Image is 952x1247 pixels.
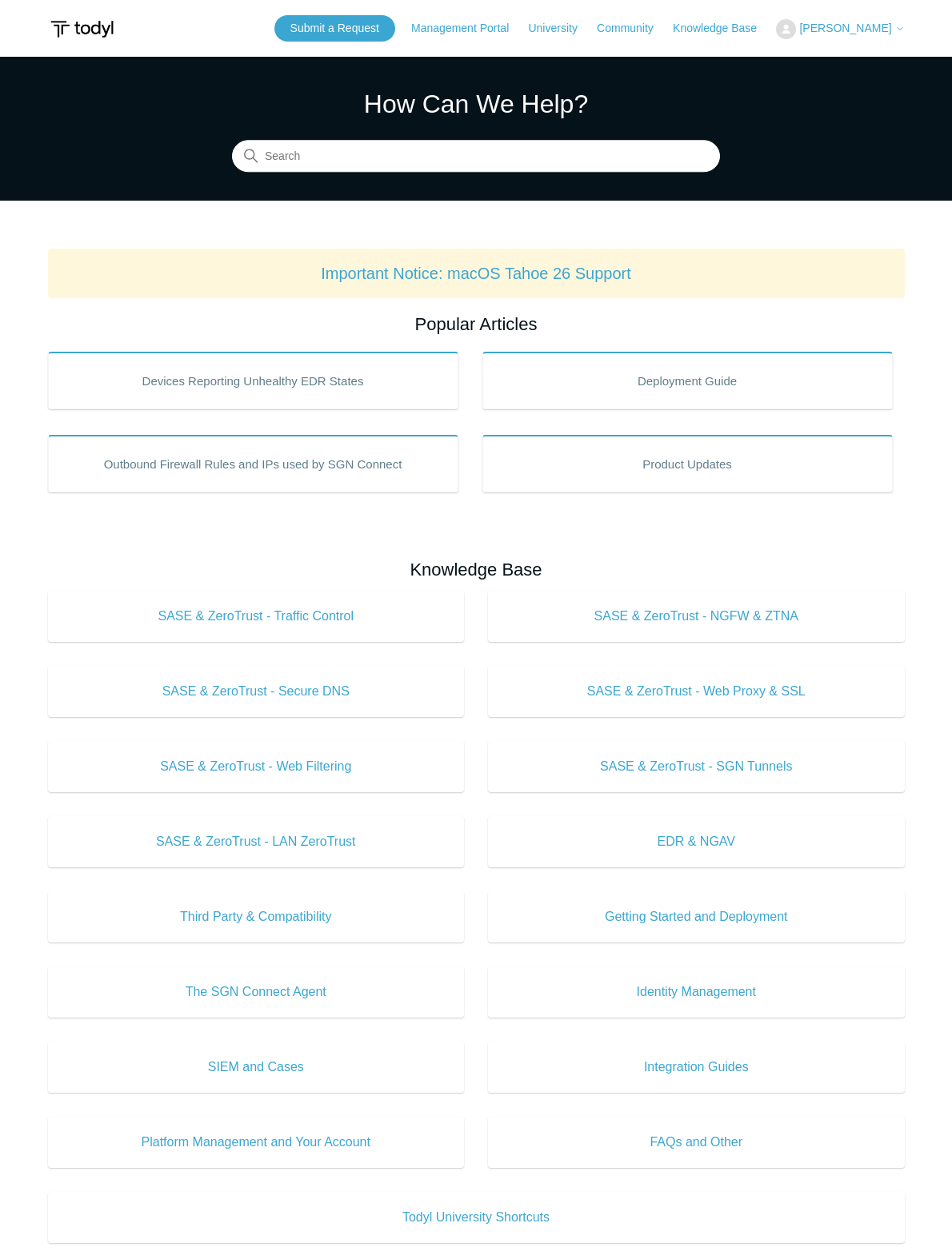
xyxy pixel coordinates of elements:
[48,816,465,867] a: SASE & ZeroTrust - LAN ZeroTrust
[528,20,593,37] a: University
[488,816,905,867] a: EDR & NGAV
[72,757,441,776] span: SASE & ZeroTrust - Web Filtering
[488,1042,905,1093] a: Integration Guides
[72,607,441,626] span: SASE & ZeroTrust - Traffic Control
[673,20,773,37] a: Knowledge Base
[72,907,441,926] span: Third Party & Compatibility
[482,352,893,409] a: Deployment Guide
[48,352,458,409] a: Devices Reporting Unhealthy EDR States
[48,666,465,717] a: SASE & ZeroTrust - Secure DNS
[512,832,881,851] span: EDR & NGAV
[232,85,720,123] h1: How Can We Help?
[488,966,905,1018] a: Identity Management
[72,1058,441,1077] span: SIEM and Cases
[512,1058,881,1077] span: Integration Guides
[48,891,465,942] a: Third Party & Compatibility
[488,591,905,642] a: SASE & ZeroTrust - NGFW & ZTNA
[411,20,525,37] a: Management Portal
[232,141,720,173] input: Search
[597,20,670,37] a: Community
[512,757,881,776] span: SASE & ZeroTrust - SGN Tunnels
[48,591,465,642] a: SASE & ZeroTrust - Traffic Control
[48,311,905,337] h2: Popular Articles
[48,556,905,583] h2: Knowledge Base
[799,22,891,34] span: [PERSON_NAME]
[512,907,881,926] span: Getting Started and Deployment
[48,1117,465,1168] a: Platform Management and Your Account
[48,741,465,792] a: SASE & ZeroTrust - Web Filtering
[48,1042,465,1093] a: SIEM and Cases
[72,1133,441,1152] span: Platform Management and Your Account
[72,832,441,851] span: SASE & ZeroTrust - LAN ZeroTrust
[488,666,905,717] a: SASE & ZeroTrust - Web Proxy & SSL
[488,741,905,792] a: SASE & ZeroTrust - SGN Tunnels
[72,682,441,701] span: SASE & ZeroTrust - Secure DNS
[72,1208,881,1227] span: Todyl University Shortcuts
[48,1192,905,1243] a: Todyl University Shortcuts
[482,435,893,492] a: Product Updates
[488,891,905,942] a: Getting Started and Deployment
[512,1133,881,1152] span: FAQs and Other
[48,435,458,492] a: Outbound Firewall Rules and IPs used by SGN Connect
[321,265,631,282] a: Important Notice: macOS Tahoe 26 Support
[488,1117,905,1168] a: FAQs and Other
[274,15,395,42] a: Submit a Request
[512,982,881,1002] span: Identity Management
[48,966,465,1018] a: The SGN Connect Agent
[776,19,904,39] button: [PERSON_NAME]
[512,607,881,626] span: SASE & ZeroTrust - NGFW & ZTNA
[72,982,441,1002] span: The SGN Connect Agent
[48,14,116,44] img: Todyl Support Center Help Center home page
[512,682,881,701] span: SASE & ZeroTrust - Web Proxy & SSL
